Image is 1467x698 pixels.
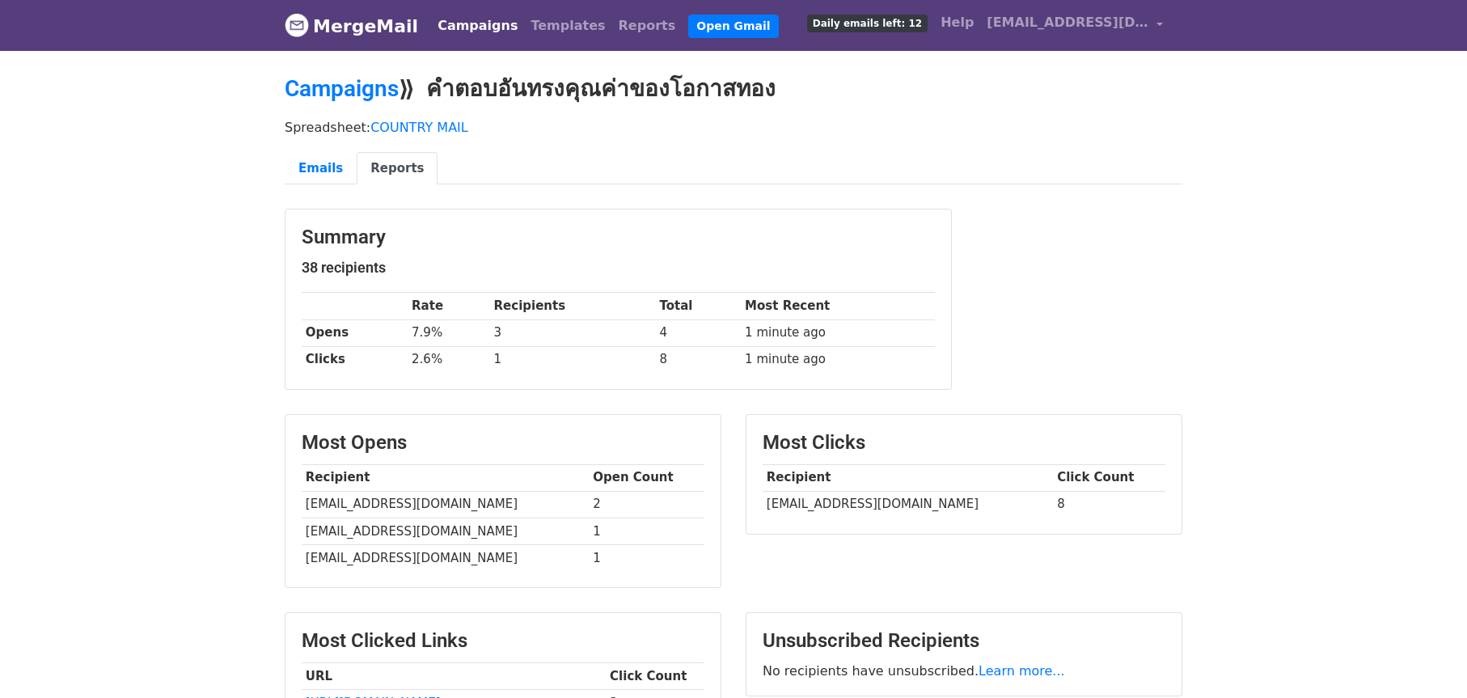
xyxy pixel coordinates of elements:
a: Campaigns [431,10,524,42]
td: 1 [589,518,704,544]
h3: Most Opens [302,431,704,455]
h3: Unsubscribed Recipients [763,629,1165,653]
th: Recipient [763,464,1053,491]
a: Reports [357,152,438,185]
td: [EMAIL_ADDRESS][DOMAIN_NAME] [302,518,589,544]
th: Total [656,293,742,319]
td: 1 [589,544,704,571]
td: 2 [589,491,704,518]
td: 3 [490,319,656,346]
td: 8 [1053,491,1165,518]
a: COUNTRY MAIL [370,120,468,135]
p: Spreadsheet: [285,119,1182,136]
h3: Most Clicks [763,431,1165,455]
td: 4 [656,319,742,346]
th: URL [302,662,606,689]
a: MergeMail [285,9,418,43]
th: Rate [408,293,490,319]
p: No recipients have unsubscribed. [763,662,1165,679]
a: Open Gmail [688,15,778,38]
th: Click Count [1053,464,1165,491]
a: Templates [524,10,611,42]
span: Daily emails left: 12 [807,15,928,32]
h3: Summary [302,226,935,249]
td: 1 minute ago [741,346,935,373]
td: 1 [490,346,656,373]
th: Opens [302,319,408,346]
span: [EMAIL_ADDRESS][DOMAIN_NAME] [987,13,1148,32]
td: [EMAIL_ADDRESS][DOMAIN_NAME] [302,491,589,518]
td: [EMAIL_ADDRESS][DOMAIN_NAME] [302,544,589,571]
img: MergeMail logo [285,13,309,37]
a: Reports [612,10,683,42]
h3: Most Clicked Links [302,629,704,653]
th: Recipients [490,293,656,319]
th: Open Count [589,464,704,491]
th: Recipient [302,464,589,491]
a: Daily emails left: 12 [801,6,934,39]
td: 7.9% [408,319,490,346]
a: Help [934,6,980,39]
th: Click Count [606,662,704,689]
a: [EMAIL_ADDRESS][DOMAIN_NAME] [980,6,1169,44]
iframe: Chat Widget [1386,620,1467,698]
td: 8 [656,346,742,373]
th: Most Recent [741,293,935,319]
td: 2.6% [408,346,490,373]
a: Campaigns [285,75,399,102]
h5: 38 recipients [302,259,935,277]
h2: ⟫ คำตอบอันทรงคุณค่าของโอกาสทอง [285,75,1182,103]
th: Clicks [302,346,408,373]
td: [EMAIL_ADDRESS][DOMAIN_NAME] [763,491,1053,518]
a: Learn more... [979,663,1065,679]
td: 1 minute ago [741,319,935,346]
a: Emails [285,152,357,185]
